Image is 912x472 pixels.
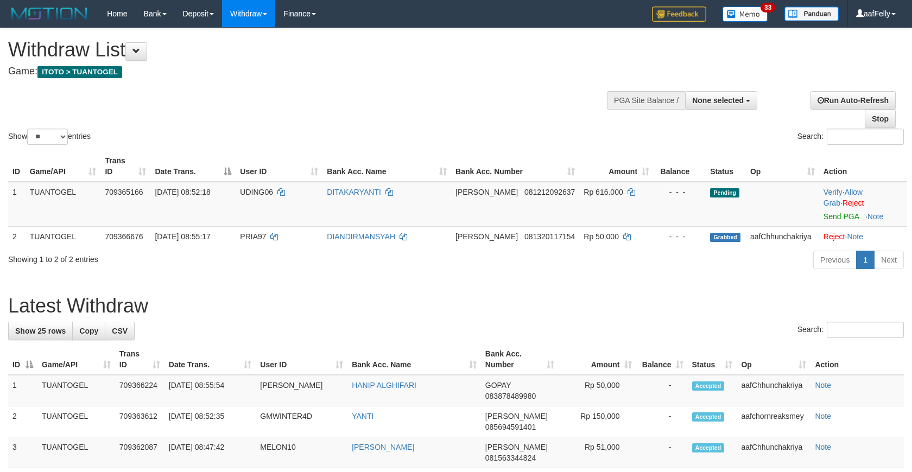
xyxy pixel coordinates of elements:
th: Status [706,151,746,182]
span: None selected [692,96,744,105]
th: Status: activate to sort column ascending [688,344,737,375]
th: Action [810,344,904,375]
img: MOTION_logo.png [8,5,91,22]
td: Rp 150,000 [559,406,636,437]
a: CSV [105,322,135,340]
td: 1 [8,182,26,227]
th: User ID: activate to sort column ascending [256,344,347,375]
a: Show 25 rows [8,322,73,340]
th: Trans ID: activate to sort column ascending [100,151,150,182]
td: [DATE] 08:47:42 [164,437,256,468]
td: TUANTOGEL [37,437,115,468]
a: Copy [72,322,105,340]
td: 3 [8,437,37,468]
span: Show 25 rows [15,327,66,335]
span: GOPAY [485,381,511,390]
td: · [819,226,907,246]
td: GMWINTER4D [256,406,347,437]
a: DIANDIRMANSYAH [327,232,395,241]
span: Accepted [692,412,725,422]
a: Note [847,232,863,241]
td: [DATE] 08:52:35 [164,406,256,437]
td: [PERSON_NAME] [256,375,347,406]
th: Bank Acc. Number: activate to sort column ascending [451,151,579,182]
a: [PERSON_NAME] [352,443,414,451]
a: 1 [856,251,875,269]
th: Game/API: activate to sort column ascending [37,344,115,375]
td: 709363612 [115,406,164,437]
span: 709366676 [105,232,143,241]
select: Showentries [27,129,68,145]
span: Rp 616.000 [584,188,623,196]
span: · [824,188,863,207]
span: Accepted [692,443,725,452]
span: ITOTO > TUANTOGEL [37,66,122,78]
th: Action [819,151,907,182]
td: Rp 50,000 [559,375,636,406]
th: Date Trans.: activate to sort column ascending [164,344,256,375]
td: TUANTOGEL [37,375,115,406]
a: Reject [824,232,845,241]
a: Stop [865,110,896,128]
span: [PERSON_NAME] [485,443,548,451]
span: Grabbed [710,233,740,242]
span: Copy 081212092637 to clipboard [524,188,575,196]
a: Previous [813,251,857,269]
a: YANTI [352,412,373,420]
span: [PERSON_NAME] [455,232,518,241]
span: [PERSON_NAME] [485,412,548,420]
td: Rp 51,000 [559,437,636,468]
input: Search: [827,129,904,145]
th: Bank Acc. Name: activate to sort column ascending [347,344,481,375]
label: Search: [797,322,904,338]
th: Bank Acc. Name: activate to sort column ascending [322,151,451,182]
td: aafChhunchakriya [746,226,819,246]
td: 2 [8,226,26,246]
span: [PERSON_NAME] [455,188,518,196]
td: 709362087 [115,437,164,468]
a: Next [874,251,904,269]
span: Pending [710,188,739,197]
th: Date Trans.: activate to sort column descending [150,151,236,182]
th: Amount: activate to sort column ascending [559,344,636,375]
span: PRIA97 [240,232,266,241]
td: - [636,437,688,468]
td: aafchornreaksmey [737,406,810,437]
th: Game/API: activate to sort column ascending [26,151,101,182]
th: ID [8,151,26,182]
span: Accepted [692,381,725,391]
td: 709366224 [115,375,164,406]
a: Allow Grab [824,188,863,207]
a: DITAKARYANTI [327,188,381,196]
th: Op: activate to sort column ascending [737,344,810,375]
a: Note [867,212,884,221]
td: TUANTOGEL [26,226,101,246]
td: 2 [8,406,37,437]
th: Op: activate to sort column ascending [746,151,819,182]
a: Run Auto-Refresh [810,91,896,110]
img: Feedback.jpg [652,7,706,22]
td: · · [819,182,907,227]
td: MELON10 [256,437,347,468]
td: [DATE] 08:55:54 [164,375,256,406]
span: 709365166 [105,188,143,196]
th: Bank Acc. Number: activate to sort column ascending [481,344,559,375]
div: - - - [658,187,701,197]
span: Copy 085694591401 to clipboard [485,423,536,431]
td: aafChhunchakriya [737,437,810,468]
th: Trans ID: activate to sort column ascending [115,344,164,375]
div: - - - [658,231,701,242]
button: None selected [685,91,757,110]
label: Show entries [8,129,91,145]
td: - [636,375,688,406]
th: User ID: activate to sort column ascending [236,151,322,182]
th: Amount: activate to sort column ascending [579,151,654,182]
label: Search: [797,129,904,145]
th: Balance [654,151,706,182]
img: panduan.png [784,7,839,21]
a: Note [815,381,831,390]
h1: Withdraw List [8,39,597,61]
td: 1 [8,375,37,406]
td: aafChhunchakriya [737,375,810,406]
div: Showing 1 to 2 of 2 entries [8,250,372,265]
